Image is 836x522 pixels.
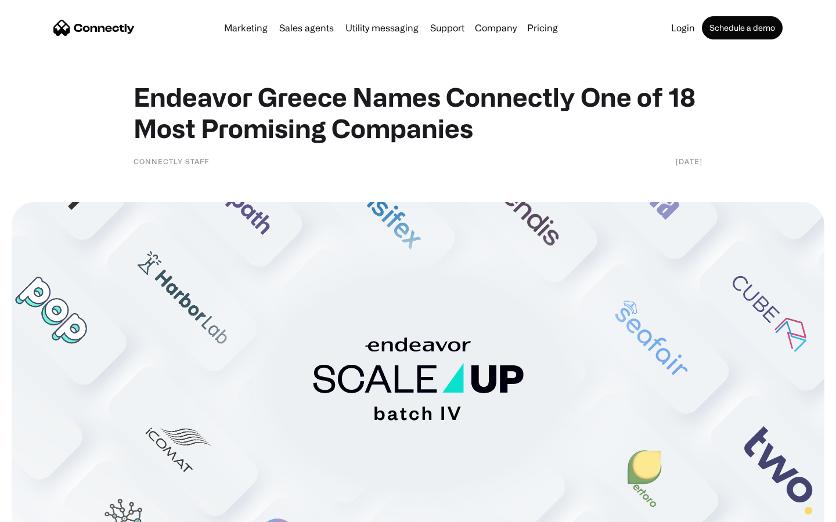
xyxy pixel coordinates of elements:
[666,23,700,32] a: Login
[219,23,272,32] a: Marketing
[522,23,563,32] a: Pricing
[702,16,783,39] a: Schedule a demo
[275,23,338,32] a: Sales agents
[341,23,423,32] a: Utility messaging
[426,23,469,32] a: Support
[134,81,702,144] h1: Endeavor Greece Names Connectly One of 18 Most Promising Companies
[12,502,70,518] aside: Language selected: English
[23,502,70,518] ul: Language list
[134,155,209,167] div: Connectly Staff
[475,20,517,36] div: Company
[676,155,702,167] div: [DATE]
